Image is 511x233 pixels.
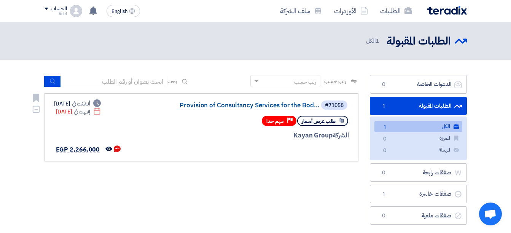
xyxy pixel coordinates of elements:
[370,75,467,94] a: الدعوات الخاصة0
[379,212,388,220] span: 0
[379,102,388,110] span: 1
[380,123,390,131] span: 1
[374,145,462,156] a: المهملة
[274,2,328,20] a: ملف الشركة
[370,185,467,203] a: صفقات خاسرة1
[166,131,349,140] div: Kayan Group
[54,100,101,108] div: [DATE]
[379,169,388,177] span: 0
[302,118,336,125] span: طلب عرض أسعار
[374,121,462,132] a: الكل
[325,103,344,108] div: #71058
[366,37,380,45] span: الكل
[333,131,349,140] span: الشركة
[107,5,140,17] button: English
[370,163,467,182] a: صفقات رابحة0
[379,190,388,198] span: 1
[427,6,467,15] img: Teradix logo
[376,37,379,45] span: 1
[374,133,462,144] a: المميزة
[374,2,418,20] a: الطلبات
[370,206,467,225] a: صفقات ملغية0
[56,108,101,116] div: [DATE]
[61,76,167,87] input: ابحث بعنوان أو رقم الطلب
[111,9,127,14] span: English
[51,6,67,12] div: الحساب
[266,118,284,125] span: مهم جدا
[70,5,82,17] img: profile_test.png
[380,135,390,143] span: 0
[294,78,316,86] div: رتب حسب
[379,81,388,88] span: 0
[167,77,177,85] span: بحث
[380,147,390,155] span: 0
[56,145,100,154] span: EGP 2,266,000
[74,108,90,116] span: إنتهت في
[45,12,67,16] div: Adel
[387,34,451,49] h2: الطلبات المقبولة
[167,102,320,109] a: Provision of Consultancy Services for the Bod...
[328,2,374,20] a: الأوردرات
[479,203,502,225] div: Open chat
[324,77,346,85] span: رتب حسب
[72,100,90,108] span: أنشئت في
[370,97,467,115] a: الطلبات المقبولة1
